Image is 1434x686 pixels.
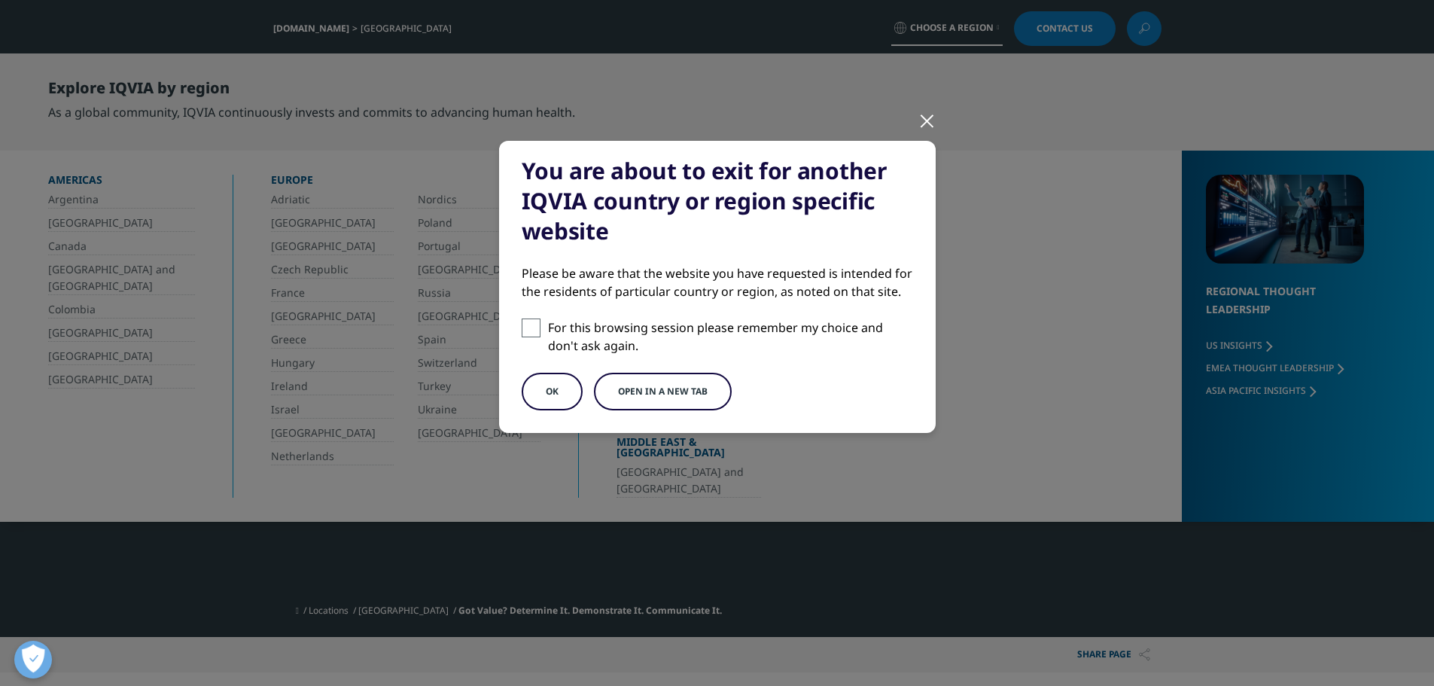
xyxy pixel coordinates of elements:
[522,264,913,300] div: Please be aware that the website you have requested is intended for the residents of particular c...
[594,373,732,410] button: Open in a new tab
[548,319,913,355] p: For this browsing session please remember my choice and don't ask again.
[522,373,583,410] button: OK
[14,641,52,678] button: Open Preferences
[522,156,913,246] div: You are about to exit for another IQVIA country or region specific website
